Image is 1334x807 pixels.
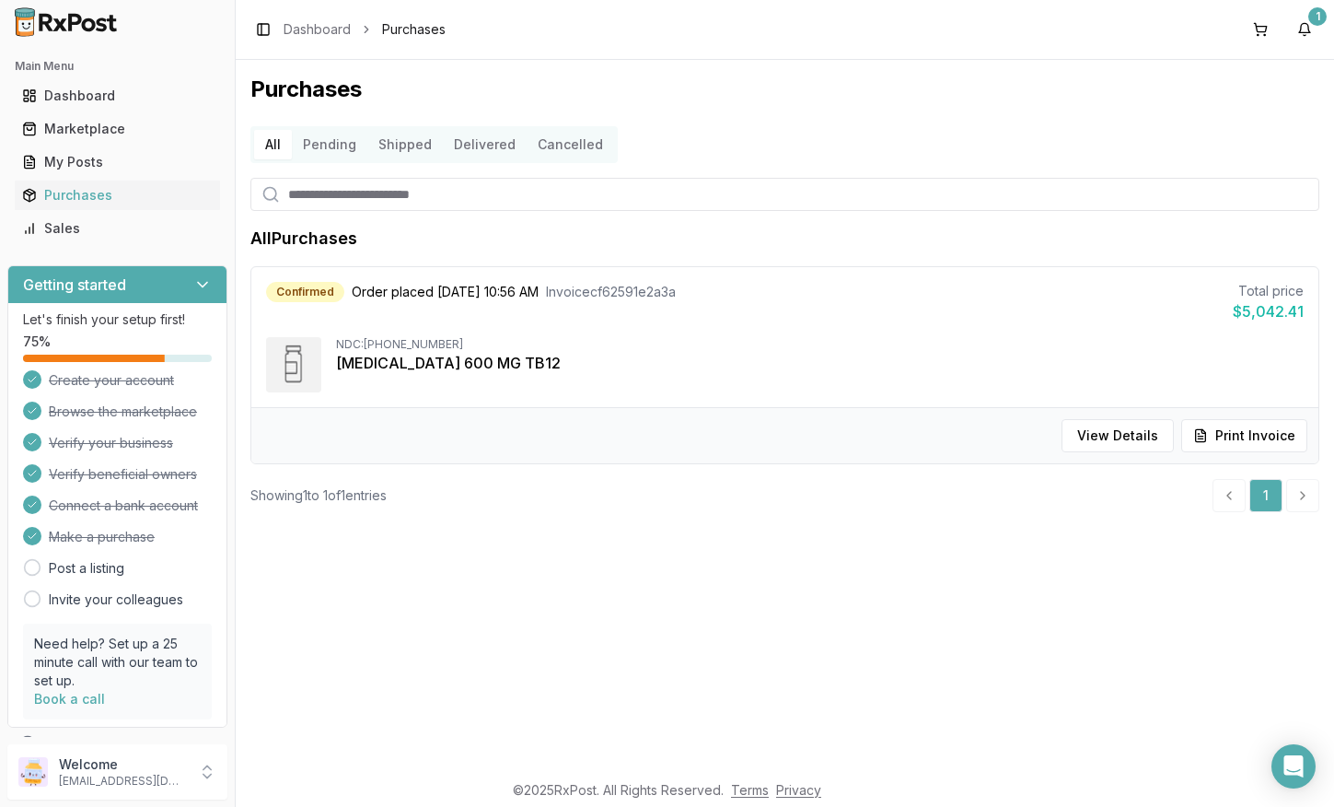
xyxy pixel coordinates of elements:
a: Dashboard [284,20,351,39]
button: Cancelled [527,130,614,159]
h3: Getting started [23,274,126,296]
button: 1 [1290,15,1319,44]
span: Verify beneficial owners [49,465,197,484]
button: Pending [292,130,367,159]
div: Purchases [22,186,213,205]
div: Open Intercom Messenger [1271,744,1316,789]
a: Invite your colleagues [49,591,183,609]
div: 1 [1308,7,1327,26]
span: Connect a bank account [49,497,198,515]
img: User avatar [18,757,48,787]
span: Verify your business [49,434,173,452]
button: View Details [1061,419,1174,452]
span: Browse the marketplace [49,403,197,421]
div: Marketplace [22,120,213,138]
span: Purchases [382,20,446,39]
p: Welcome [59,755,187,774]
button: Dashboard [7,81,227,111]
a: Privacy [776,782,821,798]
div: Dashboard [22,87,213,105]
button: Sales [7,214,227,243]
h2: Main Menu [15,59,220,74]
img: RxPost Logo [7,7,125,37]
div: NDC: [PHONE_NUMBER] [336,337,1304,352]
button: Support [7,728,227,761]
span: Make a purchase [49,528,155,546]
a: My Posts [15,146,220,179]
button: Delivered [443,130,527,159]
button: All [254,130,292,159]
p: Let's finish your setup first! [23,310,212,329]
span: Create your account [49,371,174,390]
img: Rukobia 600 MG TB12 [266,337,321,392]
button: Purchases [7,181,227,210]
a: Purchases [15,179,220,212]
p: Need help? Set up a 25 minute call with our team to set up. [34,635,201,690]
a: Post a listing [49,559,124,578]
a: Sales [15,212,220,245]
p: [EMAIL_ADDRESS][DOMAIN_NAME] [59,774,187,789]
a: 1 [1249,479,1282,512]
div: Total price [1233,282,1304,300]
div: [MEDICAL_DATA] 600 MG TB12 [336,352,1304,374]
button: Shipped [367,130,443,159]
nav: pagination [1212,479,1319,512]
a: Marketplace [15,112,220,146]
a: Dashboard [15,79,220,112]
div: My Posts [22,153,213,171]
div: $5,042.41 [1233,300,1304,322]
button: Marketplace [7,114,227,144]
a: Terms [731,782,769,798]
div: Confirmed [266,282,344,302]
a: Book a call [34,691,105,707]
div: Sales [22,219,213,238]
h1: All Purchases [250,226,357,251]
span: Invoice cf62591e2a3a [546,283,676,301]
button: My Posts [7,147,227,177]
span: 75 % [23,333,51,351]
button: Print Invoice [1181,419,1307,452]
div: Showing 1 to 1 of 1 entries [250,486,387,505]
span: Order placed [DATE] 10:56 AM [352,283,539,301]
nav: breadcrumb [284,20,446,39]
h1: Purchases [250,75,1319,104]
